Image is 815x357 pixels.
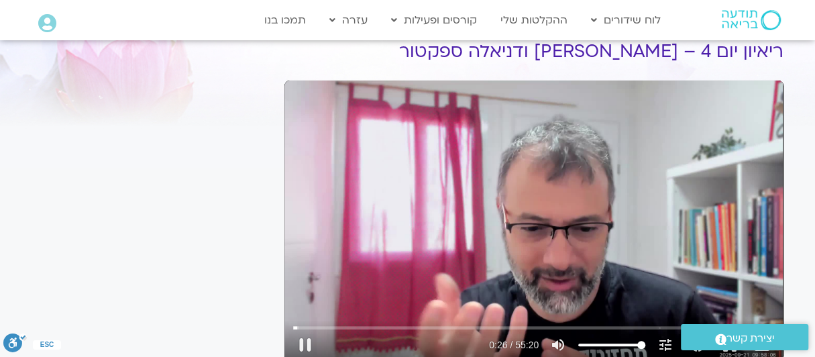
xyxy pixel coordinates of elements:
a: ההקלטות שלי [494,7,574,33]
img: תודעה בריאה [722,10,781,30]
h1: ריאיון יום 4 – [PERSON_NAME] ודניאלה ספקטור [284,42,783,62]
a: יצירת קשר [681,324,808,350]
a: עזרה [323,7,374,33]
a: לוח שידורים [584,7,667,33]
a: קורסים ופעילות [384,7,484,33]
span: יצירת קשר [726,329,775,348]
a: תמכו בנו [258,7,313,33]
